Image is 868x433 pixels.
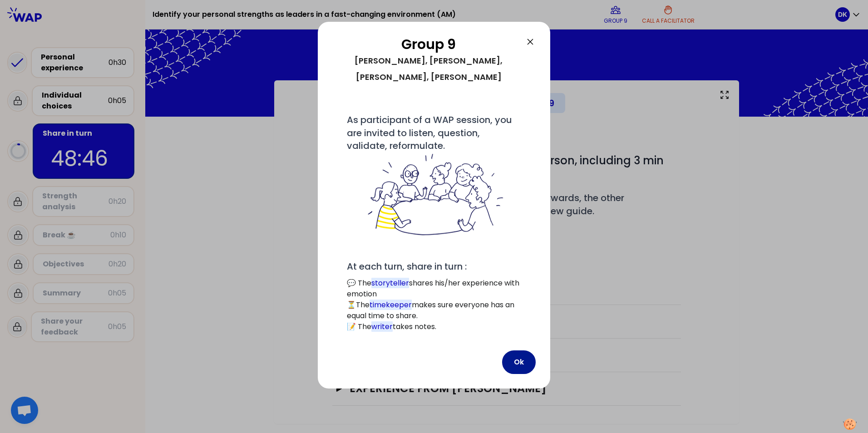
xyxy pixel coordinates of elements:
button: Ok [502,350,536,374]
span: At each turn, share in turn : [347,260,467,273]
p: 💬 The shares his/her experience with emotion [347,278,521,300]
mark: timekeeper [370,300,412,310]
div: [PERSON_NAME], [PERSON_NAME], [PERSON_NAME], [PERSON_NAME] [332,53,525,85]
p: ⏳The makes sure everyone has an equal time to share. [347,300,521,321]
mark: writer [371,321,393,332]
mark: storyteller [371,278,409,288]
span: As participant of a WAP session, you are invited to listen, question, validate, reformulate. [347,113,521,238]
img: filesOfInstructions%2Fbienvenue%20dans%20votre%20groupe%20-%20petit.png [363,152,505,238]
p: 📝 The takes notes. [347,321,521,332]
h2: Group 9 [332,36,525,53]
